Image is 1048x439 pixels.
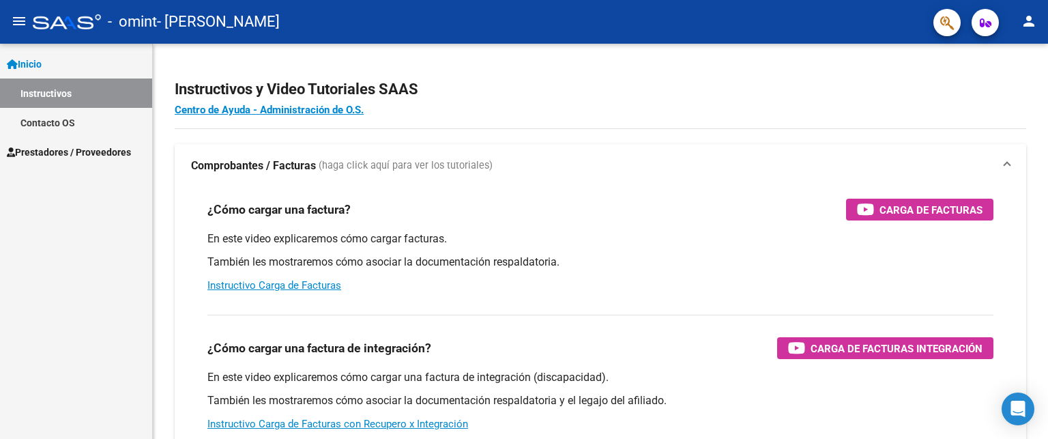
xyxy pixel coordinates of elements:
span: (haga click aquí para ver los tutoriales) [319,158,493,173]
span: Carga de Facturas Integración [811,340,982,357]
span: - [PERSON_NAME] [157,7,280,37]
mat-icon: person [1021,13,1037,29]
a: Instructivo Carga de Facturas [207,279,341,292]
mat-icon: menu [11,13,27,29]
span: - omint [108,7,157,37]
a: Instructivo Carga de Facturas con Recupero x Integración [207,418,468,430]
span: Carga de Facturas [879,201,982,218]
mat-expansion-panel-header: Comprobantes / Facturas (haga click aquí para ver los tutoriales) [175,144,1026,188]
div: Open Intercom Messenger [1002,393,1034,425]
p: También les mostraremos cómo asociar la documentación respaldatoria y el legajo del afiliado. [207,393,993,408]
button: Carga de Facturas [846,199,993,221]
button: Carga de Facturas Integración [777,337,993,359]
p: También les mostraremos cómo asociar la documentación respaldatoria. [207,255,993,270]
strong: Comprobantes / Facturas [191,158,316,173]
p: En este video explicaremos cómo cargar una factura de integración (discapacidad). [207,370,993,385]
h2: Instructivos y Video Tutoriales SAAS [175,76,1026,102]
p: En este video explicaremos cómo cargar facturas. [207,231,993,246]
span: Prestadores / Proveedores [7,145,131,160]
h3: ¿Cómo cargar una factura? [207,200,351,219]
a: Centro de Ayuda - Administración de O.S. [175,104,364,116]
span: Inicio [7,57,42,72]
h3: ¿Cómo cargar una factura de integración? [207,339,431,358]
